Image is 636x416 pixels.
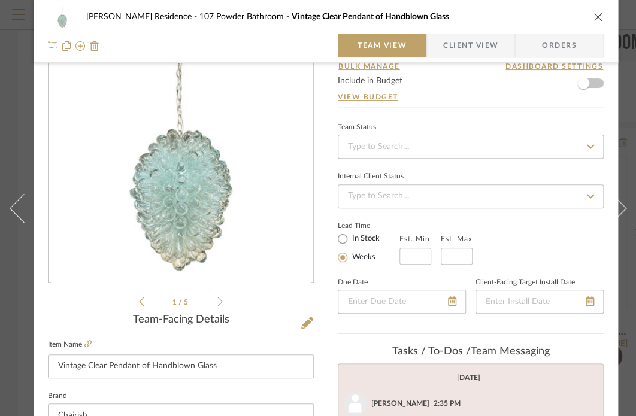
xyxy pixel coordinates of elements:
button: Bulk Manage [338,61,401,72]
label: Lead Time [338,220,399,231]
label: In Stock [350,233,380,244]
div: [PERSON_NAME] [371,398,429,409]
img: Remove from project [90,41,99,51]
div: Team Status [338,125,376,130]
img: 63e706db-ff31-4eab-8dcd-39e22759c734_436x436.jpg [51,23,311,283]
span: / [178,299,184,306]
button: close [593,11,604,22]
img: 63e706db-ff31-4eab-8dcd-39e22759c734_48x40.jpg [48,5,77,29]
div: [DATE] [457,374,480,382]
label: Weeks [350,252,375,263]
label: Due Date [338,280,368,286]
span: 107 Powder Bathroom [199,13,292,21]
span: Client View [443,34,498,57]
span: 1 [172,299,178,306]
label: Brand [48,393,67,399]
label: Est. Min [399,235,430,243]
input: Enter Due Date [338,290,466,314]
div: Internal Client Status [338,174,404,180]
span: [PERSON_NAME] Residence [86,13,199,21]
input: Type to Search… [338,135,604,159]
input: Enter Item Name [48,354,314,378]
span: Orders [529,34,590,57]
div: team Messaging [338,345,604,359]
span: 5 [184,299,190,306]
span: Tasks / To-Dos / [392,346,471,357]
img: user_avatar.png [343,391,367,415]
label: Client-Facing Target Install Date [476,280,575,286]
mat-radio-group: Select item type [338,231,399,265]
span: Team View [358,34,407,57]
div: 0 [49,23,313,283]
label: Item Name [48,339,92,350]
input: Enter Install Date [476,290,604,314]
div: 2:35 PM [434,398,461,409]
div: Team-Facing Details [48,314,314,327]
input: Type to Search… [338,184,604,208]
a: View Budget [338,92,604,102]
button: Dashboard Settings [505,61,604,72]
label: Est. Max [441,235,473,243]
span: Vintage Clear Pendant of Handblown Glass [292,13,449,21]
